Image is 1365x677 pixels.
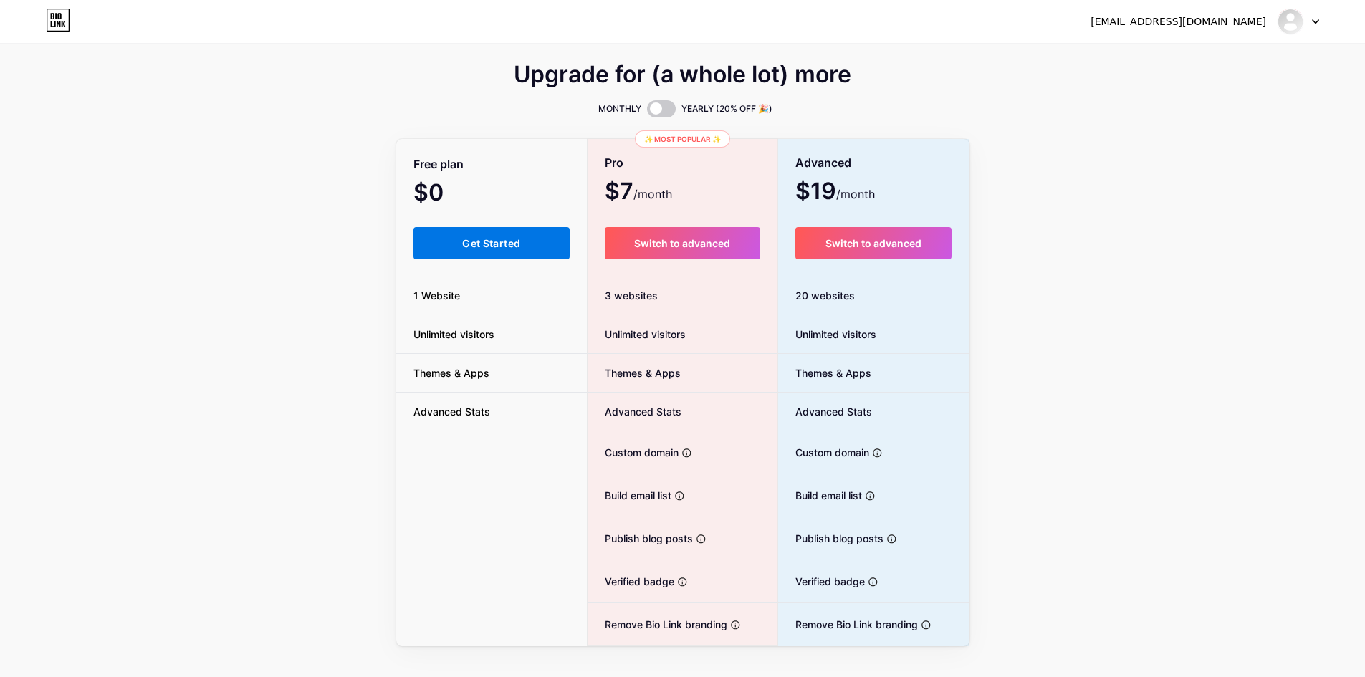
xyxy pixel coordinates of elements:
span: Switch to advanced [825,237,921,249]
div: ✨ Most popular ✨ [635,130,730,148]
span: Build email list [778,488,862,503]
span: Advanced Stats [778,404,872,419]
span: Themes & Apps [778,365,871,380]
span: Unlimited visitors [588,327,686,342]
span: Pro [605,150,623,176]
span: Unlimited visitors [396,327,512,342]
span: Custom domain [778,445,869,460]
span: MONTHLY [598,102,641,116]
span: Advanced [795,150,851,176]
span: Publish blog posts [778,531,883,546]
button: Switch to advanced [605,227,760,259]
span: Verified badge [588,574,674,589]
span: $19 [795,183,875,203]
span: Verified badge [778,574,865,589]
span: Publish blog posts [588,531,693,546]
span: $7 [605,183,672,203]
span: Advanced Stats [588,404,681,419]
span: Free plan [413,152,464,177]
button: Switch to advanced [795,227,952,259]
span: Themes & Apps [588,365,681,380]
span: Upgrade for (a whole lot) more [514,66,851,83]
img: lgihospitals [1277,8,1304,35]
span: /month [836,186,875,203]
span: Switch to advanced [634,237,730,249]
div: 3 websites [588,277,777,315]
span: Remove Bio Link branding [778,617,918,632]
span: 1 Website [396,288,477,303]
span: Get Started [462,237,520,249]
span: Custom domain [588,445,679,460]
span: Advanced Stats [396,404,507,419]
span: Unlimited visitors [778,327,876,342]
div: 20 websites [778,277,969,315]
span: Remove Bio Link branding [588,617,727,632]
span: $0 [413,184,482,204]
span: /month [633,186,672,203]
span: YEARLY (20% OFF 🎉) [681,102,772,116]
span: Themes & Apps [396,365,507,380]
button: Get Started [413,227,570,259]
span: Build email list [588,488,671,503]
div: [EMAIL_ADDRESS][DOMAIN_NAME] [1091,14,1266,29]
